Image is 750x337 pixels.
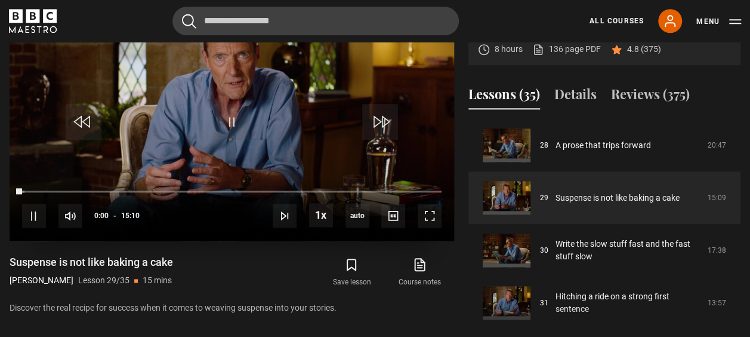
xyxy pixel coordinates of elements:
button: Details [554,84,597,109]
p: 4.8 (375) [627,43,661,56]
span: 15:10 [121,205,140,226]
p: 8 hours [495,43,523,56]
a: Write the slow stuff fast and the fast stuff slow [555,238,700,263]
button: Submit the search query [182,14,196,29]
button: Pause [22,204,46,228]
p: Lesson 29/35 [78,274,129,287]
p: 15 mins [143,274,172,287]
a: A prose that trips forward [555,139,651,152]
button: Captions [381,204,405,228]
button: Playback Rate [309,203,333,227]
button: Next Lesson [273,204,297,228]
div: Progress Bar [22,191,442,193]
span: auto [345,204,369,228]
button: Fullscreen [418,204,442,228]
div: Current quality: 360p [345,204,369,228]
button: Toggle navigation [696,16,741,27]
a: All Courses [589,16,644,26]
button: Save lesson [317,255,385,290]
span: - [113,212,116,220]
a: Suspense is not like baking a cake [555,192,680,204]
a: Hitching a ride on a strong first sentence [555,290,700,315]
input: Search [172,7,459,35]
h1: Suspense is not like baking a cake [10,255,173,269]
span: 0:00 [94,205,109,226]
a: Course notes [386,255,454,290]
button: Mute [58,204,82,228]
button: Reviews (375) [611,84,690,109]
svg: BBC Maestro [9,9,57,33]
p: [PERSON_NAME] [10,274,73,287]
p: Discover the real recipe for success when it comes to weaving suspense into your stories. [10,302,454,314]
button: Lessons (35) [468,84,540,109]
a: 136 page PDF [532,43,601,56]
